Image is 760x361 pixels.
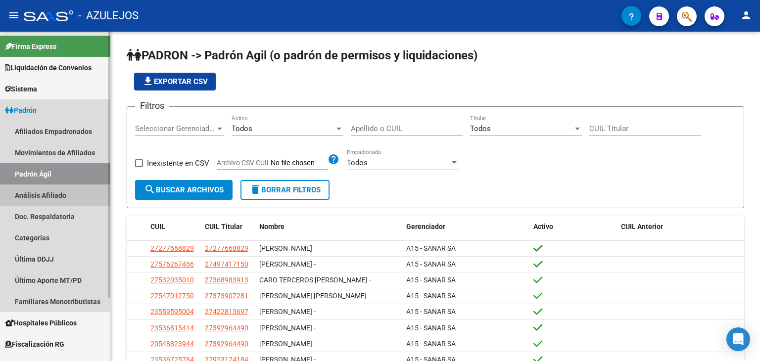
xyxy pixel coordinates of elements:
span: Exportar CSV [142,77,208,86]
span: 27373907281 [205,292,248,300]
span: A15 - SANAR SA [406,260,456,268]
span: CARO TERCEROS [PERSON_NAME] - [259,276,371,284]
span: Firma Express [5,41,56,52]
span: Nombre [259,223,285,230]
span: Liquidación de Convenios [5,62,92,73]
span: A15 - SANAR SA [406,324,456,332]
button: Buscar Archivos [135,180,233,200]
span: [PERSON_NAME] [PERSON_NAME] - [259,292,370,300]
span: Buscar Archivos [144,185,224,194]
span: PADRON -> Padrón Agil (o padrón de permisos y liquidaciones) [127,48,477,62]
span: Inexistente en CSV [147,157,209,169]
span: 27576267466 [150,260,194,268]
span: A15 - SANAR SA [406,244,456,252]
span: [PERSON_NAME] [259,244,312,252]
datatable-header-cell: CUIL Titular [201,216,255,237]
span: [PERSON_NAME] - [259,340,316,348]
span: CUIL Anterior [621,223,663,230]
button: Exportar CSV [134,73,216,90]
span: 20548823944 [150,340,194,348]
span: A15 - SANAR SA [406,276,456,284]
mat-icon: search [144,183,156,195]
span: [PERSON_NAME] - [259,324,316,332]
span: 27277668829 [150,244,194,252]
span: 27547012750 [150,292,194,300]
span: Fiscalización RG [5,339,64,350]
span: 23536815414 [150,324,194,332]
span: CUIL [150,223,165,230]
mat-icon: delete [249,183,261,195]
mat-icon: person [740,9,752,21]
span: 27368983913 [205,276,248,284]
mat-icon: file_download [142,75,154,87]
span: - AZULEJOS [78,5,139,27]
span: Gerenciador [406,223,445,230]
span: [PERSON_NAME] - [259,260,316,268]
button: Borrar Filtros [240,180,330,200]
span: 27392964490 [205,340,248,348]
datatable-header-cell: Activo [529,216,617,237]
datatable-header-cell: Gerenciador [402,216,529,237]
span: 27497417150 [205,260,248,268]
span: 27392964490 [205,324,248,332]
span: Hospitales Públicos [5,317,77,328]
span: Activo [533,223,553,230]
span: 23559595004 [150,308,194,316]
mat-icon: help [328,153,339,165]
span: A15 - SANAR SA [406,308,456,316]
span: [PERSON_NAME] - [259,308,316,316]
mat-icon: menu [8,9,20,21]
datatable-header-cell: CUIL [146,216,201,237]
datatable-header-cell: Nombre [255,216,402,237]
span: Borrar Filtros [249,185,321,194]
h3: Filtros [135,99,169,113]
span: Sistema [5,84,37,94]
span: Seleccionar Gerenciador [135,124,215,133]
span: 27277668829 [205,244,248,252]
span: 27422813697 [205,308,248,316]
span: A15 - SANAR SA [406,292,456,300]
datatable-header-cell: CUIL Anterior [617,216,744,237]
input: Archivo CSV CUIL [271,159,328,168]
span: Padrón [5,105,37,116]
span: Todos [347,158,368,167]
span: Archivo CSV CUIL [217,159,271,167]
span: Todos [232,124,252,133]
span: 27532035010 [150,276,194,284]
span: A15 - SANAR SA [406,340,456,348]
span: Todos [470,124,491,133]
span: CUIL Titular [205,223,242,230]
div: Open Intercom Messenger [726,327,750,351]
